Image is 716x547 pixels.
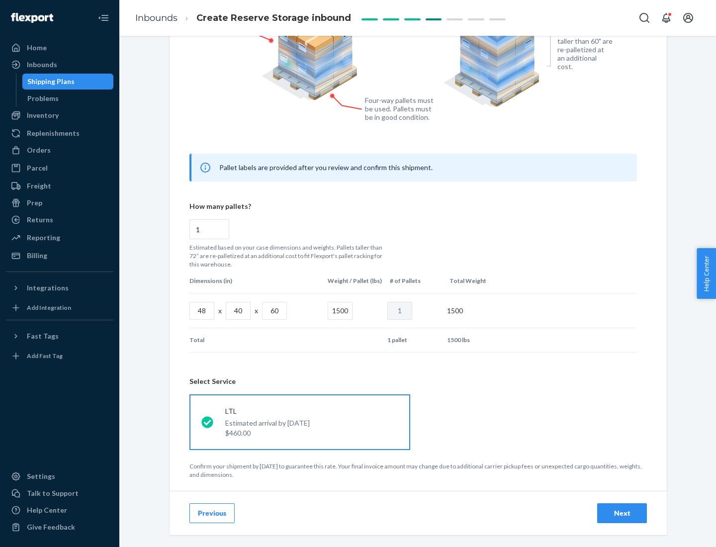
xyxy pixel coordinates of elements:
th: Total Weight [446,269,505,293]
div: Inventory [27,110,59,120]
button: Close Navigation [93,8,113,28]
a: Shipping Plans [22,74,114,90]
div: Settings [27,471,55,481]
a: Talk to Support [6,485,113,501]
div: Home [27,43,47,53]
div: Billing [27,251,47,261]
div: Integrations [27,283,69,293]
div: Parcel [27,163,48,173]
a: Returns [6,212,113,228]
button: Help Center [697,248,716,299]
div: Freight [27,181,51,191]
p: Confirm your shipment by [DATE] to guarantee this rate. Your final invoice amount may change due ... [189,462,647,479]
p: $460.00 [225,428,310,438]
div: Add Integration [27,303,71,312]
span: 1500 [447,306,463,315]
a: Inbounds [6,57,113,73]
th: Weight / Pallet (lbs) [324,269,386,293]
img: Flexport logo [11,13,53,23]
th: # of Pallets [386,269,446,293]
td: Total [189,328,324,352]
button: Give Feedback [6,519,113,535]
a: Billing [6,248,113,264]
span: Pallet labels are provided after you review and confirm this shipment. [219,163,433,172]
a: Replenishments [6,125,113,141]
div: Inbounds [27,60,57,70]
p: x [255,306,258,316]
div: Fast Tags [27,331,59,341]
a: Settings [6,468,113,484]
div: Reporting [27,233,60,243]
div: Shipping Plans [27,77,75,87]
button: Previous [189,503,235,523]
a: Help Center [6,502,113,518]
a: Parcel [6,160,113,176]
th: Dimensions (in) [189,269,324,293]
div: Talk to Support [27,488,79,498]
a: Freight [6,178,113,194]
div: Problems [27,93,59,103]
a: Orders [6,142,113,158]
a: Add Integration [6,300,113,316]
span: Create Reserve Storage inbound [196,12,351,23]
td: 1500 lbs [443,328,503,352]
button: Open account menu [678,8,698,28]
div: Prep [27,198,42,208]
div: Add Fast Tag [27,352,63,360]
td: 1 pallet [383,328,443,352]
header: Select Service [189,376,647,386]
a: Home [6,40,113,56]
div: Next [606,508,638,518]
a: Inventory [6,107,113,123]
div: Help Center [27,505,67,515]
a: Problems [22,91,114,106]
figcaption: Four-way pallets must be used. Pallets must be in good condition. [365,96,434,121]
p: x [218,306,222,316]
p: Estimated based on your case dimensions and weights. Pallets taller than 72” are re-palletized at... [189,243,388,269]
a: Prep [6,195,113,211]
button: Open notifications [656,8,676,28]
div: Returns [27,215,53,225]
div: Give Feedback [27,522,75,532]
p: LTL [225,406,310,416]
p: How many pallets? [189,201,637,211]
button: Fast Tags [6,328,113,344]
button: Next [597,503,647,523]
a: Reporting [6,230,113,246]
a: Add Fast Tag [6,348,113,364]
button: Integrations [6,280,113,296]
p: Estimated arrival by [DATE] [225,418,310,428]
button: Open Search Box [634,8,654,28]
a: Inbounds [135,12,178,23]
div: Orders [27,145,51,155]
div: Replenishments [27,128,80,138]
ol: breadcrumbs [127,3,359,33]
